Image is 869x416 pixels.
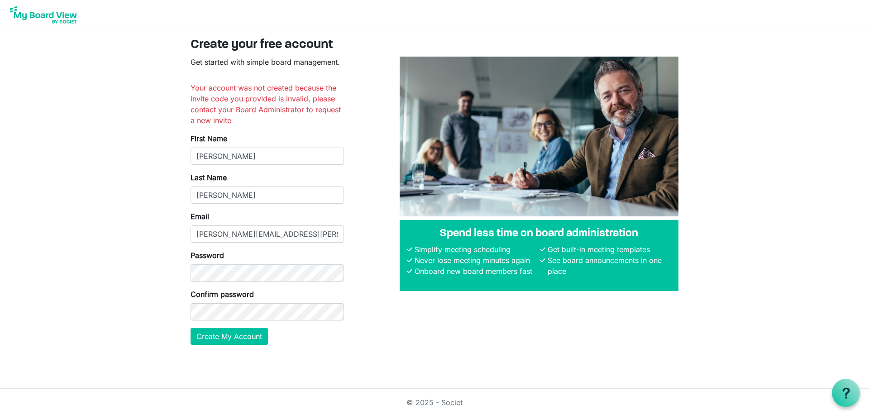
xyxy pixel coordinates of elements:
[191,328,268,345] button: Create My Account
[191,172,227,183] label: Last Name
[407,227,671,240] h4: Spend less time on board administration
[545,255,671,277] li: See board announcements in one place
[191,211,209,222] label: Email
[545,244,671,255] li: Get built-in meeting templates
[191,57,340,67] span: Get started with simple board management.
[191,289,254,300] label: Confirm password
[400,57,678,216] img: A photograph of board members sitting at a table
[412,266,538,277] li: Onboard new board members fast
[412,244,538,255] li: Simplify meeting scheduling
[191,133,227,144] label: First Name
[191,82,344,126] li: Your account was not created because the invite code you provided is invalid, please contact your...
[412,255,538,266] li: Never lose meeting minutes again
[7,4,80,26] img: My Board View Logo
[191,250,224,261] label: Password
[191,38,678,53] h3: Create your free account
[406,398,463,407] a: © 2025 - Societ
